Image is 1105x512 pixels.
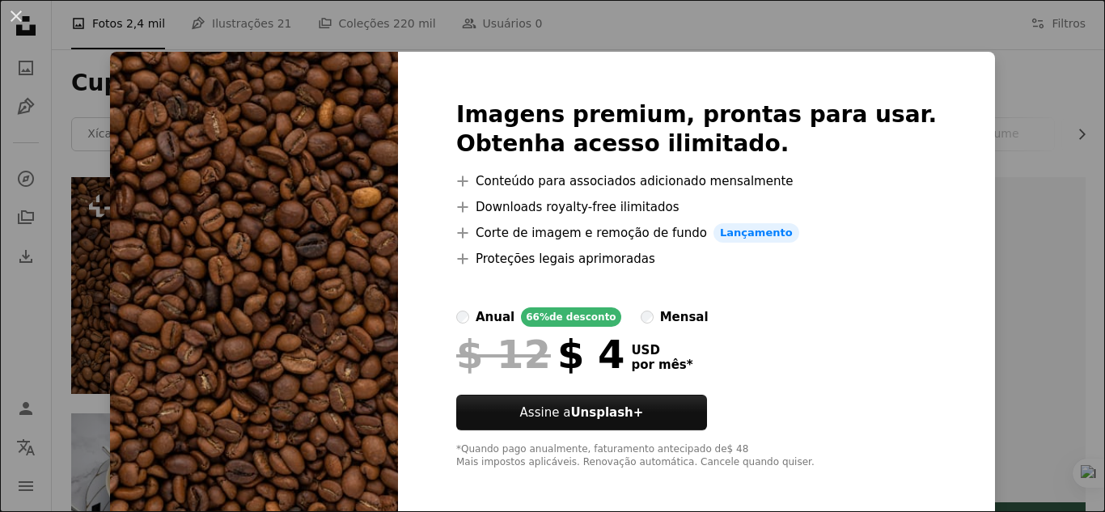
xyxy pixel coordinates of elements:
[476,307,514,327] div: anual
[660,307,709,327] div: mensal
[456,443,937,469] div: *Quando pago anualmente, faturamento antecipado de $ 48 Mais impostos aplicáveis. Renovação autom...
[456,249,937,269] li: Proteções legais aprimoradas
[521,307,620,327] div: 66% de desconto
[456,333,624,375] div: $ 4
[631,358,692,372] span: por mês *
[456,395,707,430] button: Assine aUnsplash+
[456,311,469,324] input: anual66%de desconto
[456,223,937,243] li: Corte de imagem e remoção de fundo
[456,171,937,191] li: Conteúdo para associados adicionado mensalmente
[713,223,799,243] span: Lançamento
[456,333,551,375] span: $ 12
[631,343,692,358] span: USD
[641,311,654,324] input: mensal
[570,405,643,420] strong: Unsplash+
[456,100,937,159] h2: Imagens premium, prontas para usar. Obtenha acesso ilimitado.
[456,197,937,217] li: Downloads royalty-free ilimitados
